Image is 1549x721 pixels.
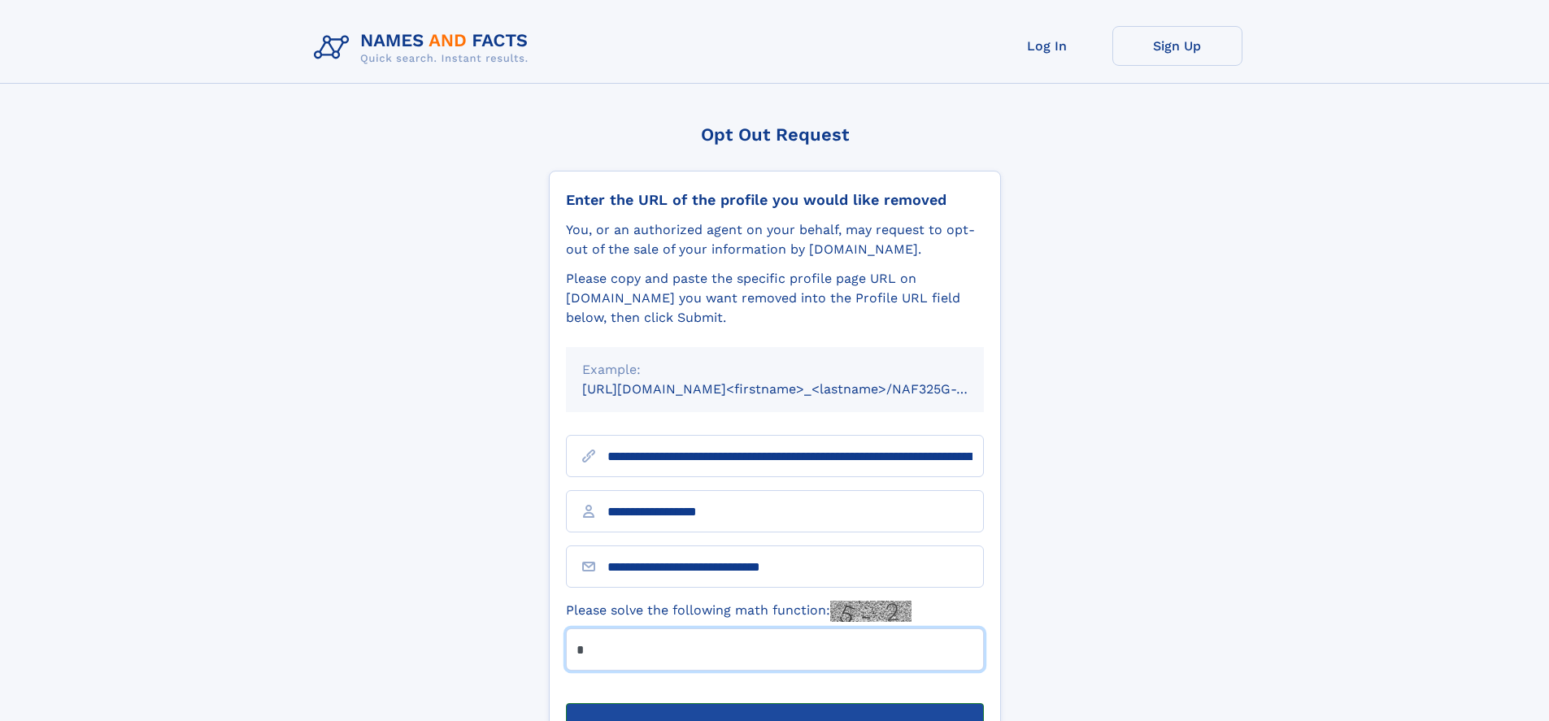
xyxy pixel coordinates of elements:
[566,601,912,622] label: Please solve the following math function:
[982,26,1112,66] a: Log In
[582,360,968,380] div: Example:
[549,124,1001,145] div: Opt Out Request
[566,269,984,328] div: Please copy and paste the specific profile page URL on [DOMAIN_NAME] you want removed into the Pr...
[566,191,984,209] div: Enter the URL of the profile you would like removed
[1112,26,1242,66] a: Sign Up
[582,381,1015,397] small: [URL][DOMAIN_NAME]<firstname>_<lastname>/NAF325G-xxxxxxxx
[307,26,542,70] img: Logo Names and Facts
[566,220,984,259] div: You, or an authorized agent on your behalf, may request to opt-out of the sale of your informatio...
